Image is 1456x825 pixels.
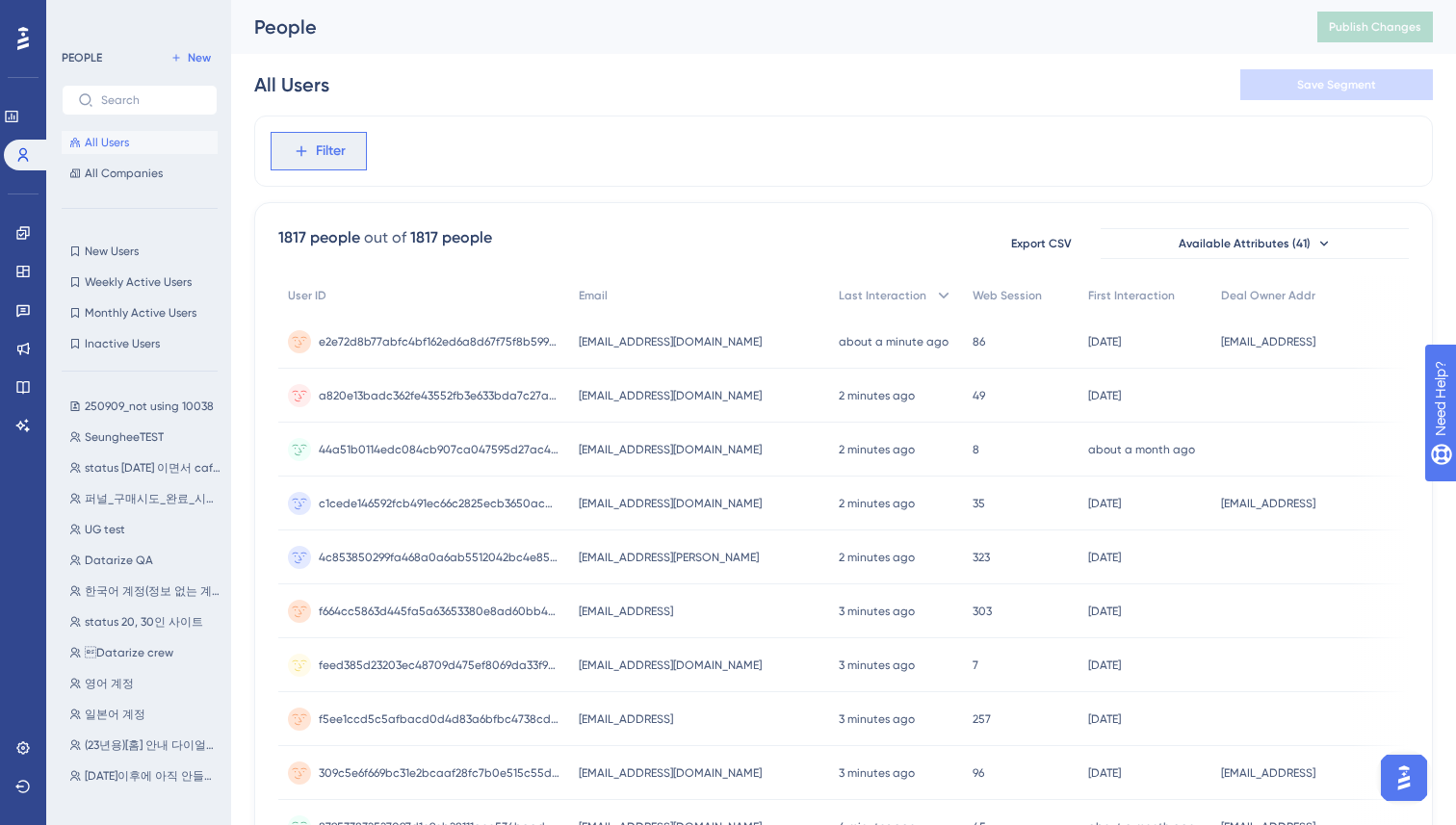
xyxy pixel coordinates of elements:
button: Publish Changes [1317,12,1433,42]
button: 250909_not using 10038 [62,395,229,418]
span: Monthly Active Users [85,305,196,321]
time: about a month ago [1088,443,1195,456]
span: Email [579,288,608,303]
button: Monthly Active Users [62,301,218,324]
span: Datarize crew [85,645,173,660]
span: 303 [973,604,992,619]
span: Weekly Active Users [85,274,192,290]
time: [DATE] [1088,389,1121,402]
span: f5ee1ccd5c5afbacd0d4d83a6bfbc4738cd17207b2c1d40846efccce99bc5cf4 [319,711,559,727]
time: 3 minutes ago [839,712,915,726]
time: [DATE] [1088,335,1121,348]
span: 일본어 계정 [85,707,145,722]
button: SeungheeTEST [62,425,229,449]
button: Weekly Active Users [62,271,218,294]
button: Save Segment [1240,69,1433,100]
span: 257 [973,711,991,727]
iframe: UserGuiding AI Assistant Launcher [1375,749,1433,807]
input: Search [101,93,201,107]
span: All Companies [85,166,163,181]
time: 2 minutes ago [839,497,915,510]
time: [DATE] [1088,497,1121,510]
span: [EMAIL_ADDRESS] [579,604,673,619]
span: Need Help? [45,5,120,28]
span: 영어 계정 [85,676,134,691]
span: UG test [85,522,125,537]
button: 퍼널_구매시도_완료_시장대비50등이하&딜오너 없음&KO [62,487,229,510]
div: PEOPLE [62,50,102,65]
button: Available Attributes (41) [1101,228,1409,259]
span: [EMAIL_ADDRESS][DOMAIN_NAME] [579,334,762,349]
time: [DATE] [1088,712,1121,726]
time: 3 minutes ago [839,658,915,672]
time: [DATE] [1088,605,1121,618]
span: Inactive Users [85,336,160,351]
span: [EMAIL_ADDRESS][PERSON_NAME] [579,550,759,565]
span: 250909_not using 10038 [85,399,214,414]
span: Export CSV [1011,236,1072,251]
span: [EMAIL_ADDRESS][DOMAIN_NAME] [579,442,762,457]
time: 2 minutes ago [839,389,915,402]
button: (23년용)[홈] 안내 다이얼로그 (온보딩 충돌 제외) [62,734,229,757]
button: 일본어 계정 [62,703,229,726]
button: status 20, 30인 사이트 [62,610,229,633]
span: status 20, 30인 사이트 [85,614,203,630]
span: 퍼널_구매시도_완료_시장대비50등이하&딜오너 없음&KO [85,491,221,506]
button: 한국어 계정(정보 없는 계정 포함) [62,580,229,603]
time: [DATE] [1088,658,1121,672]
time: 3 minutes ago [839,605,915,618]
button: 영어 계정 [62,672,229,695]
span: feed385d23203ec48709d475ef8069da33f9a46edc56eabe3751b4157dfd4c65 [319,657,559,673]
span: a820e13badc362fe43552fb3e633bda7c27adef20388d9b3cc16405ae7b2b867 [319,388,559,403]
button: All Companies [62,162,218,185]
span: [EMAIL_ADDRESS][DOMAIN_NAME] [579,765,762,781]
span: 4c853850299fa468a0a6ab5512042bc4e855e5a91a1dbb2999ff5640ddd1d733 [319,550,559,565]
div: All Users [254,71,329,98]
span: [EMAIL_ADDRESS] [1221,765,1315,781]
button: Inactive Users [62,332,218,355]
span: status [DATE] 이면서 cafe24 [85,460,221,476]
button: New Users [62,240,218,263]
span: Filter [316,140,346,163]
span: Publish Changes [1329,19,1421,35]
span: 44a51b0114edc084cb907ca047595d27ac418bead21ebd9271cff262107e5094 [319,442,559,457]
span: Deal Owner Addr [1221,288,1315,303]
span: Available Attributes (41) [1179,236,1311,251]
span: 7 [973,657,978,673]
div: People [254,13,1269,40]
span: SeungheeTEST [85,429,164,445]
div: 1817 people [410,226,492,249]
button: New [164,46,218,69]
span: [EMAIL_ADDRESS][DOMAIN_NAME] [579,388,762,403]
button: Filter [271,132,367,170]
span: 한국어 계정(정보 없는 계정 포함) [85,583,221,599]
span: 86 [973,334,985,349]
div: out of [364,226,406,249]
span: 49 [973,388,985,403]
span: [EMAIL_ADDRESS] [1221,496,1315,511]
span: New Users [85,244,139,259]
button: All Users [62,131,218,154]
span: 96 [973,765,984,781]
span: e2e72d8b77abfc4bf162ed6a8d67f75f8b5999bcd1c8d1c16c43d6746e18455f [319,334,559,349]
span: f664cc5863d445fa5a63653380e8ad60bb4bb679f2a75a02b72c5aea9c93121d [319,604,559,619]
span: [DATE]이후에 아직 안들어온 유저 [85,768,221,784]
span: [EMAIL_ADDRESS] [1221,334,1315,349]
time: 3 minutes ago [839,766,915,780]
time: 2 minutes ago [839,551,915,564]
span: New [188,50,211,65]
span: 8 [973,442,979,457]
span: [EMAIL_ADDRESS] [579,711,673,727]
span: [EMAIL_ADDRESS][DOMAIN_NAME] [579,657,762,673]
span: Datarize QA [85,553,153,568]
time: about a minute ago [839,335,949,348]
time: [DATE] [1088,766,1121,780]
span: Last Interaction [839,288,926,303]
span: [EMAIL_ADDRESS][DOMAIN_NAME] [579,496,762,511]
time: 2 minutes ago [839,443,915,456]
button: UG test [62,518,229,541]
span: 309c5e6f669bc31e2bcaaf28fc7b0e515c55d51e55e89b1624c8608513b036ef [319,765,559,781]
button: Export CSV [993,228,1089,259]
span: Web Session [973,288,1042,303]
